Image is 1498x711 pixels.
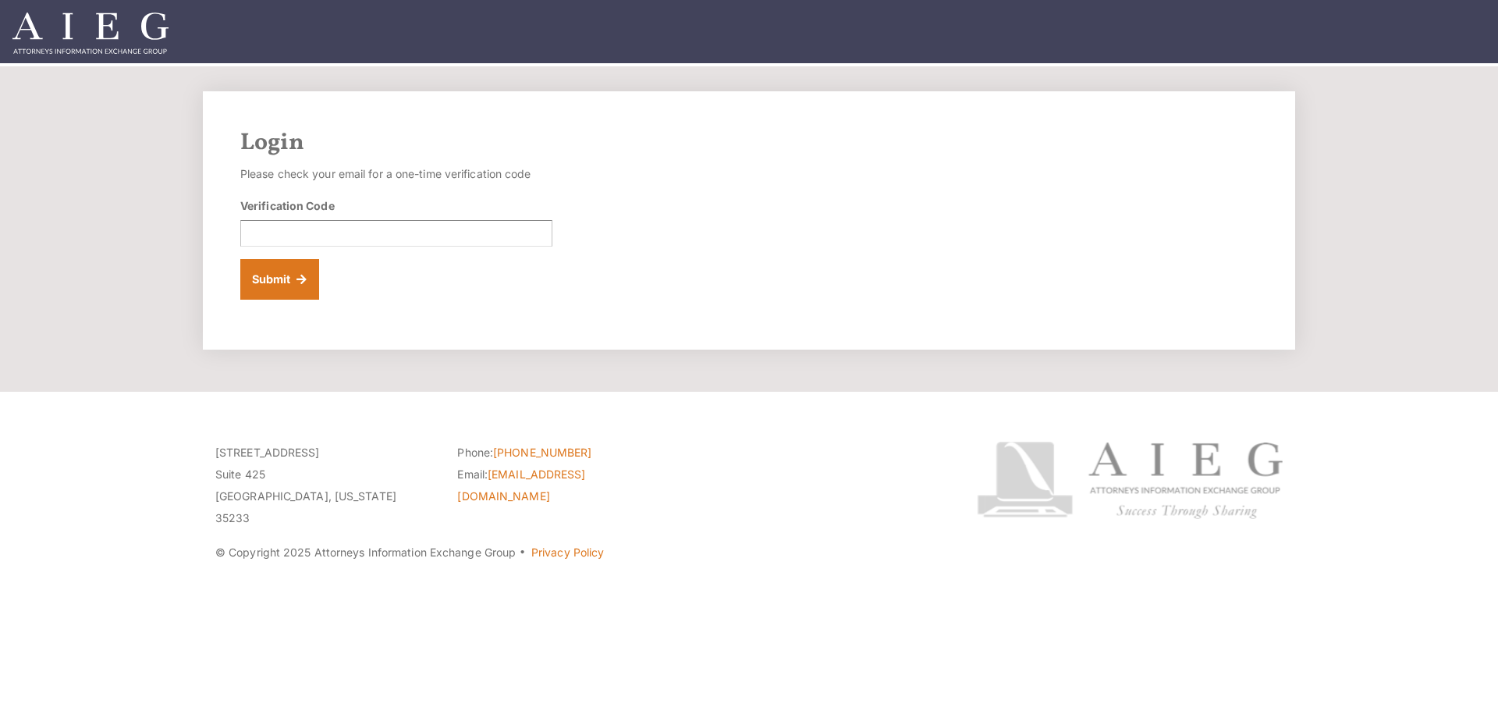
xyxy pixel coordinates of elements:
span: · [519,552,526,560]
img: Attorneys Information Exchange Group [12,12,169,54]
a: Privacy Policy [531,546,604,559]
p: [STREET_ADDRESS] Suite 425 [GEOGRAPHIC_DATA], [US_STATE] 35233 [215,442,434,529]
label: Verification Code [240,197,335,214]
h2: Login [240,129,1258,157]
li: Email: [457,464,676,507]
img: Attorneys Information Exchange Group logo [977,442,1283,519]
a: [EMAIL_ADDRESS][DOMAIN_NAME] [457,467,585,503]
button: Submit [240,259,319,300]
p: Please check your email for a one-time verification code [240,163,552,185]
a: [PHONE_NUMBER] [493,446,591,459]
p: © Copyright 2025 Attorneys Information Exchange Group [215,542,918,563]
li: Phone: [457,442,676,464]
